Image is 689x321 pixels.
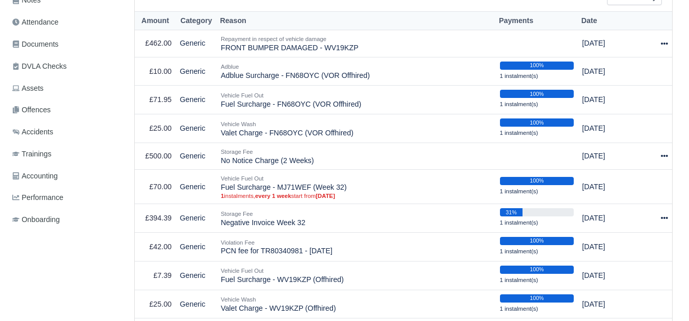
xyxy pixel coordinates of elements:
[500,277,538,283] small: 1 instalment(s)
[221,121,256,127] small: Vehicle Wash
[8,122,122,142] a: Accidents
[500,219,538,226] small: 1 instalment(s)
[578,30,644,57] td: [DATE]
[12,61,67,72] span: DVLA Checks
[500,306,538,312] small: 1 instalment(s)
[217,114,496,143] td: Valet Charge - FN68OYC (VOR Offhired)
[500,101,538,107] small: 1 instalment(s)
[12,192,64,204] span: Performance
[500,118,574,127] div: 100%
[8,210,122,230] a: Onboarding
[135,233,176,262] td: £42.00
[176,143,217,170] td: Generic
[316,193,335,199] strong: [DATE]
[578,114,644,143] td: [DATE]
[176,114,217,143] td: Generic
[500,248,538,254] small: 1 instalment(s)
[12,170,58,182] span: Accounting
[135,86,176,114] td: £71.95
[578,57,644,86] td: [DATE]
[217,204,496,233] td: Negative Invoice Week 32
[176,57,217,86] td: Generic
[217,143,496,170] td: No Notice Charge (2 Weeks)
[135,30,176,57] td: £462.00
[221,193,224,199] strong: 1
[217,57,496,86] td: Adblue Surcharge - FN68OYC (VOR Offhired)
[500,266,574,274] div: 100%
[217,261,496,290] td: Fuel Surcharge - WV19KZP (Offhired)
[500,208,523,216] div: 31%
[255,193,291,199] strong: every 1 week
[578,204,644,233] td: [DATE]
[8,78,122,98] a: Assets
[578,86,644,114] td: [DATE]
[12,16,58,28] span: Attendance
[221,268,263,274] small: Vehicle Fuel Out
[176,261,217,290] td: Generic
[217,290,496,318] td: Valet Charge - WV19KZP (Offhired)
[221,192,492,199] small: instalments, start from
[500,177,574,185] div: 100%
[217,30,496,57] td: FRONT BUMPER DAMAGED - WV19KZP
[500,237,574,245] div: 100%
[176,170,217,204] td: Generic
[500,90,574,98] div: 100%
[638,272,689,321] iframe: Chat Widget
[12,214,60,226] span: Onboarding
[8,56,122,76] a: DVLA Checks
[176,86,217,114] td: Generic
[12,104,51,116] span: Offences
[176,290,217,318] td: Generic
[8,166,122,186] a: Accounting
[135,114,176,143] td: £25.00
[221,296,256,303] small: Vehicle Wash
[221,36,326,42] small: Repayment in respect of vehicle damage
[176,30,217,57] td: Generic
[217,86,496,114] td: Fuel Surcharge - FN68OYC (VOR Offhired)
[496,11,578,30] th: Payments
[8,188,122,208] a: Performance
[500,188,538,194] small: 1 instalment(s)
[221,92,263,98] small: Vehicle Fuel Out
[8,144,122,164] a: Trainings
[578,290,644,318] td: [DATE]
[8,12,122,32] a: Attendance
[500,130,538,136] small: 1 instalment(s)
[176,233,217,262] td: Generic
[578,11,644,30] th: Date
[578,233,644,262] td: [DATE]
[578,261,644,290] td: [DATE]
[8,100,122,120] a: Offences
[500,294,574,303] div: 100%
[176,204,217,233] td: Generic
[217,11,496,30] th: Reason
[217,233,496,262] td: PCN fee for TR80340981 - [DATE]
[176,11,217,30] th: Category
[135,261,176,290] td: £7.39
[12,38,58,50] span: Documents
[578,143,644,170] td: [DATE]
[135,290,176,318] td: £25.00
[221,239,255,246] small: Violation Fee
[578,170,644,204] td: [DATE]
[135,143,176,170] td: £500.00
[12,83,44,94] span: Assets
[217,170,496,204] td: Fuel Surcharge - MJ71WEF (Week 32)
[135,170,176,204] td: £70.00
[135,57,176,86] td: £10.00
[135,204,176,233] td: £394.39
[12,148,51,160] span: Trainings
[12,126,53,138] span: Accidents
[500,73,538,79] small: 1 instalment(s)
[135,11,176,30] th: Amount
[500,62,574,70] div: 100%
[221,64,239,70] small: Adblue
[221,175,263,182] small: Vehicle Fuel Out
[221,211,253,217] small: Storage Fee
[8,34,122,54] a: Documents
[221,149,253,155] small: Storage Fee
